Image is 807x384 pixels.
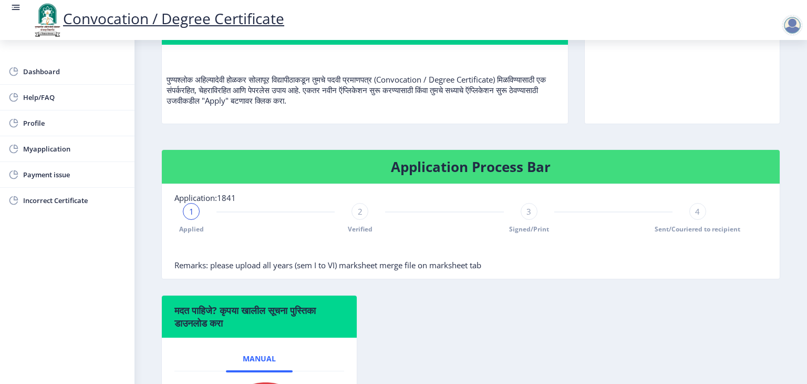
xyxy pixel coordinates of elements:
[526,206,531,217] span: 3
[32,8,284,28] a: Convocation / Degree Certificate
[174,304,344,329] h6: मदत पाहिजे? कृपया खालील सूचना पुस्तिका डाउनलोड करा
[243,355,276,363] span: Manual
[23,143,126,155] span: Myapplication
[32,2,63,38] img: logo
[174,193,236,203] span: Application:1841
[189,206,194,217] span: 1
[23,117,126,129] span: Profile
[655,225,740,234] span: Sent/Couriered to recipient
[23,65,126,78] span: Dashboard
[695,206,700,217] span: 4
[348,225,373,234] span: Verified
[23,194,126,207] span: Incorrect Certificate
[226,346,293,371] a: Manual
[167,53,563,106] p: पुण्यश्लोक अहिल्यादेवी होळकर सोलापूर विद्यापीठाकडून तुमचे पदवी प्रमाणपत्र (Convocation / Degree C...
[23,168,126,181] span: Payment issue
[174,260,481,270] span: Remarks: please upload all years (sem I to VI) marksheet merge file on marksheet tab
[179,225,204,234] span: Applied
[509,225,549,234] span: Signed/Print
[358,206,363,217] span: 2
[23,91,126,104] span: Help/FAQ
[174,158,767,175] h4: Application Process Bar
